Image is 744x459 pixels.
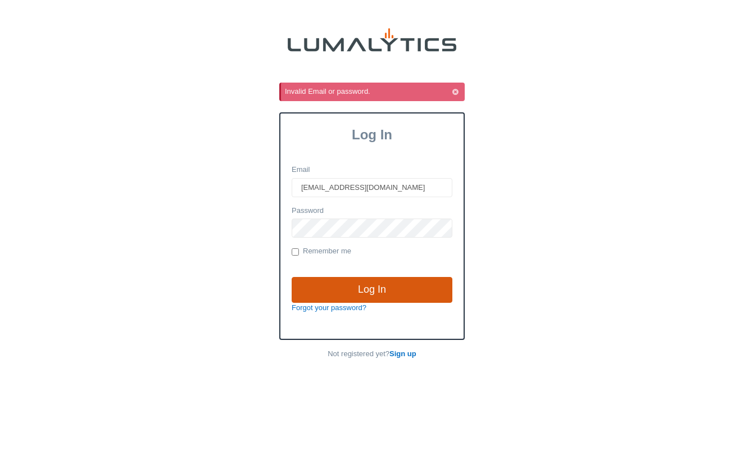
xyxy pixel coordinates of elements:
label: Email [292,165,310,175]
label: Password [292,206,324,216]
input: Remember me [292,248,299,256]
p: Not registered yet? [279,349,465,360]
a: Forgot your password? [292,303,366,312]
div: Invalid Email or password. [285,87,462,97]
label: Remember me [292,246,351,257]
input: Log In [292,277,452,303]
input: Email [292,178,452,197]
h3: Log In [280,127,464,143]
img: lumalytics-black-e9b537c871f77d9ce8d3a6940f85695cd68c596e3f819dc492052d1098752254.png [288,28,456,52]
a: Sign up [389,349,416,358]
